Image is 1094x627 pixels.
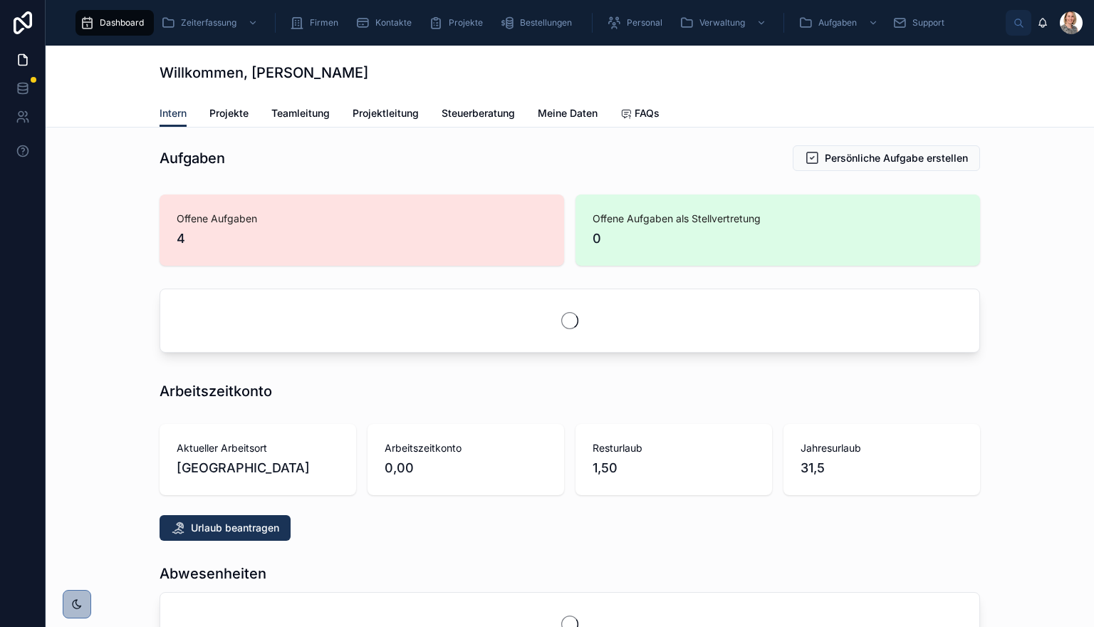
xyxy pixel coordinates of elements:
[177,458,339,478] span: [GEOGRAPHIC_DATA]
[160,106,187,120] span: Intern
[825,151,968,165] span: Persönliche Aufgabe erstellen
[157,10,265,36] a: Zeiterfassung
[385,441,547,455] span: Arbeitszeitkonto
[385,458,547,478] span: 0,00
[593,212,963,226] span: Offene Aufgaben als Stellvertretung
[793,145,980,171] button: Persönliche Aufgabe erstellen
[620,100,660,129] a: FAQs
[160,515,291,541] button: Urlaub beantragen
[160,381,272,401] h1: Arbeitszeitkonto
[888,10,954,36] a: Support
[177,441,339,455] span: Aktueller Arbeitsort
[635,106,660,120] span: FAQs
[100,17,144,28] span: Dashboard
[520,17,572,28] span: Bestellungen
[449,17,483,28] span: Projekte
[794,10,885,36] a: Aufgaben
[699,17,745,28] span: Verwaltung
[353,106,419,120] span: Projektleitung
[375,17,412,28] span: Kontakte
[593,458,755,478] span: 1,50
[68,7,1006,38] div: scrollable content
[496,10,582,36] a: Bestellungen
[353,100,419,129] a: Projektleitung
[177,212,547,226] span: Offene Aufgaben
[286,10,348,36] a: Firmen
[160,100,187,128] a: Intern
[442,100,515,129] a: Steuerberatung
[209,100,249,129] a: Projekte
[181,17,236,28] span: Zeiterfassung
[538,100,598,129] a: Meine Daten
[351,10,422,36] a: Kontakte
[627,17,662,28] span: Personal
[538,106,598,120] span: Meine Daten
[442,106,515,120] span: Steuerberatung
[675,10,773,36] a: Verwaltung
[271,100,330,129] a: Teamleitung
[912,17,944,28] span: Support
[160,148,225,168] h1: Aufgaben
[818,17,857,28] span: Aufgaben
[160,564,266,584] h1: Abwesenheiten
[801,458,963,478] span: 31,5
[160,63,368,83] h1: Willkommen, [PERSON_NAME]
[603,10,672,36] a: Personal
[75,10,154,36] a: Dashboard
[271,106,330,120] span: Teamleitung
[177,229,547,249] span: 4
[424,10,493,36] a: Projekte
[191,521,279,535] span: Urlaub beantragen
[593,229,963,249] span: 0
[209,106,249,120] span: Projekte
[310,17,338,28] span: Firmen
[593,441,755,455] span: Resturlaub
[801,441,963,455] span: Jahresurlaub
